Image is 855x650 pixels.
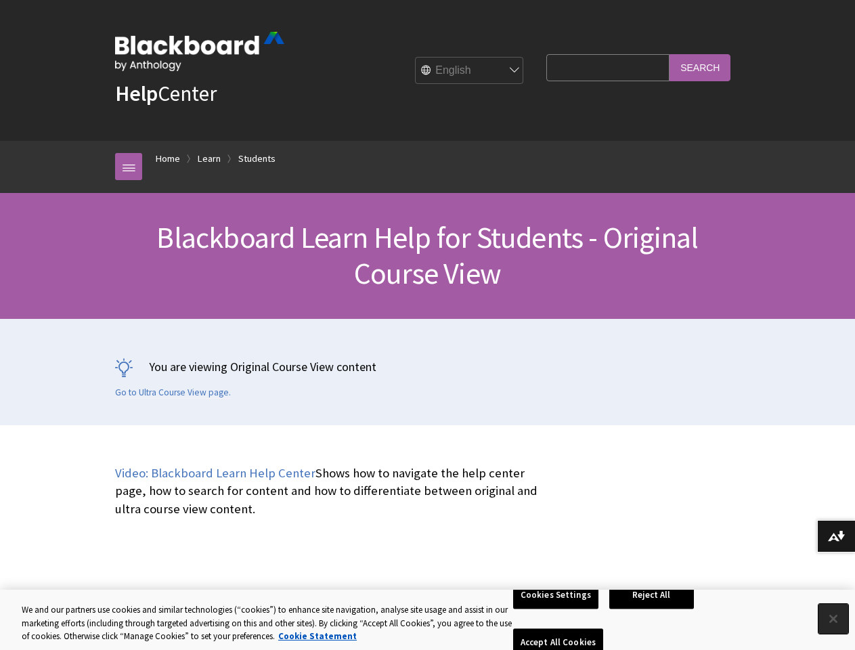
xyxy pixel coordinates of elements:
[115,80,158,107] strong: Help
[416,58,524,85] select: Site Language Selector
[609,581,694,609] button: Reject All
[115,358,740,375] p: You are viewing Original Course View content
[238,150,276,167] a: Students
[670,54,730,81] input: Search
[198,150,221,167] a: Learn
[156,150,180,167] a: Home
[115,80,217,107] a: HelpCenter
[22,603,513,643] div: We and our partners use cookies and similar technologies (“cookies”) to enhance site navigation, ...
[115,387,231,399] a: Go to Ultra Course View page.
[156,219,698,292] span: Blackboard Learn Help for Students - Original Course View
[278,630,357,642] a: More information about your privacy, opens in a new tab
[818,604,848,634] button: Close
[115,465,315,481] a: Video: Blackboard Learn Help Center
[115,32,284,71] img: Blackboard by Anthology
[115,464,540,518] p: Shows how to navigate the help center page, how to search for content and how to differentiate be...
[513,581,598,609] button: Cookies Settings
